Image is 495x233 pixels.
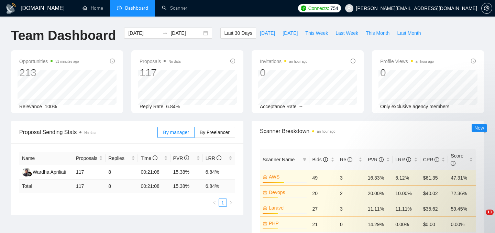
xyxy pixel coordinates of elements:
span: New [474,125,484,131]
span: Relevance [19,104,42,109]
div: 0 [260,66,307,79]
div: 0 [380,66,434,79]
span: Profile Views [380,57,434,65]
button: [DATE] [279,28,301,39]
td: Total [19,180,73,193]
span: LRR [206,155,221,161]
span: Only exclusive agency members [380,104,450,109]
td: $0.00 [420,216,448,232]
span: info-circle [406,157,411,162]
input: End date [170,29,202,37]
button: Last Month [393,28,425,39]
span: This Month [366,29,389,37]
a: searchScanner [162,5,187,11]
div: 117 [140,66,180,79]
span: info-circle [323,157,328,162]
span: [DATE] [283,29,298,37]
span: Scanner Breakdown [260,127,476,135]
td: 21 [309,216,337,232]
span: Scanner Name [263,157,295,162]
span: -- [299,104,302,109]
span: Last 30 Days [224,29,252,37]
td: 117 [73,180,106,193]
span: info-circle [379,157,384,162]
img: gigradar-bm.png [27,172,32,176]
span: right [229,201,233,205]
a: PHP [269,220,305,227]
span: By manager [163,130,189,135]
a: homeHome [82,5,103,11]
td: 0.00% [448,216,476,232]
h1: Team Dashboard [11,28,116,44]
li: Next Page [227,199,235,207]
span: Acceptance Rate [260,104,297,109]
span: info-circle [471,59,476,63]
span: 6.84% [166,104,180,109]
td: 15.38% [170,165,203,180]
a: WAWardha Apriliati [22,169,66,174]
span: dashboard [117,6,122,10]
span: setting [482,6,492,11]
td: 15.38 % [170,180,203,193]
span: Dashboard [125,5,148,11]
input: Start date [128,29,159,37]
div: 213 [19,66,79,79]
td: 6.84% [203,165,235,180]
td: 6.84 % [203,180,235,193]
a: AWS [269,173,305,181]
div: Wardha Apriliati [33,168,66,176]
time: an hour ago [416,60,434,63]
a: setting [481,6,492,11]
span: info-circle [351,59,355,63]
span: crown [263,205,267,210]
span: filter [301,154,308,165]
span: Re [340,157,352,162]
span: crown [263,190,267,195]
td: 8 [106,180,138,193]
span: to [162,30,168,36]
a: Devops [269,189,305,196]
span: user [347,6,352,11]
td: 3 [337,201,365,216]
span: info-circle [451,161,455,166]
span: Last Week [335,29,358,37]
span: Reply Rate [140,104,163,109]
span: PVR [173,155,189,161]
span: 100% [45,104,57,109]
button: [DATE] [256,28,279,39]
li: 1 [219,199,227,207]
img: WA [22,168,31,176]
span: [DATE] [260,29,275,37]
span: 11 [486,210,494,215]
td: 27 [309,201,337,216]
span: Last Month [397,29,421,37]
button: This Month [362,28,393,39]
button: right [227,199,235,207]
span: This Week [305,29,328,37]
span: filter [302,158,307,162]
td: 0 [337,216,365,232]
th: Name [19,152,73,165]
button: Last Week [332,28,362,39]
td: 00:21:08 [138,165,170,180]
span: CPR [423,157,439,162]
img: logo [5,3,16,14]
button: This Week [301,28,332,39]
td: 14.29% [365,216,393,232]
li: Previous Page [210,199,219,207]
a: Laravel [269,204,305,212]
span: Proposals [140,57,180,65]
span: Replies [108,154,130,162]
span: info-circle [230,59,235,63]
td: 00:21:08 [138,180,170,193]
span: crown [263,221,267,226]
span: crown [263,174,267,179]
span: info-circle [153,155,157,160]
span: No data [84,131,96,135]
a: 1 [219,199,227,206]
iframe: Intercom live chat [472,210,488,226]
img: upwork-logo.png [301,6,306,11]
span: info-circle [184,155,189,160]
span: Connects: [308,4,329,12]
td: 49 [309,170,337,185]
